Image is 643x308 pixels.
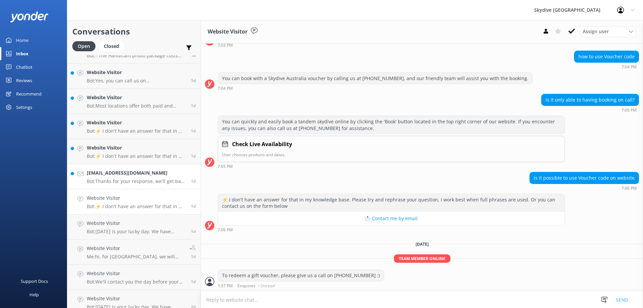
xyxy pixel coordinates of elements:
[67,189,201,214] a: Website VisitorBot:⚡ I don't have an answer for that in my knowledge base. Please try and rephras...
[67,64,201,89] a: Website VisitorBot:Yes, you can call us on [PHONE_NUMBER] to try and book your skydive.1d
[218,194,565,212] div: ⚡ I don't have an answer for that in my knowledge base. Please try and rephrase your question, I ...
[87,254,185,260] p: Me: hi, for [GEOGRAPHIC_DATA], we will only do 15,000ft starting from [DATE]
[218,164,565,169] div: Aug 22 2025 07:05pm (UTC +10:00) Australia/Brisbane
[191,203,196,209] span: Aug 22 2025 07:06pm (UTC +10:00) Australia/Brisbane
[87,194,186,202] h4: Website Visitor
[218,43,233,47] strong: 7:03 PM
[191,279,196,285] span: Aug 22 2025 02:17pm (UTC +10:00) Australia/Brisbane
[412,241,433,247] span: [DATE]
[191,178,196,184] span: Aug 22 2025 07:49pm (UTC +10:00) Australia/Brisbane
[218,284,233,288] strong: 1:57 PM
[218,73,532,84] div: You can book with a Skydive Australia voucher by calling us at [PHONE_NUMBER], and our friendly t...
[67,164,201,189] a: [EMAIL_ADDRESS][DOMAIN_NAME]Bot:Thanks for your response, we'll get back to you as soon as we can...
[218,86,233,90] strong: 7:04 PM
[87,53,186,59] p: Bot: - The Handicam photo package costs $129 per person and includes photos of your entire experi...
[16,101,32,114] div: Settings
[67,139,201,164] a: Website VisitorBot:⚡ I don't have an answer for that in my knowledge base. Please try and rephras...
[218,116,565,134] div: You can quickly and easily book a tandem skydive online by clicking the 'Book' button located in ...
[541,108,639,112] div: Aug 22 2025 07:05pm (UTC +10:00) Australia/Brisbane
[29,288,39,301] div: Help
[579,26,636,37] div: Assign User
[87,144,186,151] h4: Website Visitor
[16,74,32,87] div: Reviews
[72,41,95,51] div: Open
[191,229,196,234] span: Aug 22 2025 06:52pm (UTC +10:00) Australia/Brisbane
[218,227,565,232] div: Aug 22 2025 07:06pm (UTC +10:00) Australia/Brisbane
[218,43,565,47] div: Aug 22 2025 07:03pm (UTC +10:00) Australia/Brisbane
[99,42,128,50] a: Closed
[530,172,639,184] div: is it possible to use Voucher code on website
[72,25,196,38] h2: Conversations
[10,11,49,22] img: yonder-white-logo.png
[191,254,196,259] span: Aug 22 2025 05:50pm (UTC +10:00) Australia/Brisbane
[67,214,201,240] a: Website VisitorBot:[DATE] is your lucky day. We have exclusive offers when you book direct! Visit...
[16,87,42,101] div: Recommend
[16,34,28,47] div: Home
[87,279,186,285] p: Bot: We'll contact you the day before your jump by text message to confirm your booking. If you h...
[87,119,186,126] h4: Website Visitor
[218,228,233,232] strong: 7:06 PM
[218,283,384,288] div: Aug 24 2025 01:57pm (UTC +10:00) Australia/Brisbane
[67,89,201,114] a: Website VisitorBot:Most locations offer both paid and unpaid street parking, but availability can...
[87,178,186,184] p: Bot: Thanks for your response, we'll get back to you as soon as we can during opening hours.
[622,186,637,190] strong: 7:06 PM
[218,86,533,90] div: Aug 22 2025 07:04pm (UTC +10:00) Australia/Brisbane
[191,78,196,83] span: Aug 23 2025 01:11am (UTC +10:00) Australia/Brisbane
[67,240,201,265] a: Website VisitorMe:hi, for [GEOGRAPHIC_DATA], we will only do 15,000ft starting from [DATE]1d
[87,203,186,209] p: Bot: ⚡ I don't have an answer for that in my knowledge base. Please try and rephrase your questio...
[191,128,196,134] span: Aug 22 2025 10:49pm (UTC +10:00) Australia/Brisbane
[222,151,561,158] p: User chooses products and dates.
[87,245,185,252] h4: Website Visitor
[208,27,247,36] h3: Website Visitor
[622,65,637,69] strong: 7:04 PM
[542,94,639,106] div: is it only able to having booking on call?
[87,103,186,109] p: Bot: Most locations offer both paid and unpaid street parking, but availability can vary. It's a ...
[21,274,48,288] div: Support Docs
[87,220,186,227] h4: Website Visitor
[67,265,201,290] a: Website VisitorBot:We'll contact you the day before your jump by text message to confirm your boo...
[99,41,124,51] div: Closed
[87,69,186,76] h4: Website Visitor
[67,114,201,139] a: Website VisitorBot:⚡ I don't have an answer for that in my knowledge base. Please try and rephras...
[191,153,196,159] span: Aug 22 2025 08:08pm (UTC +10:00) Australia/Brisbane
[87,128,186,134] p: Bot: ⚡ I don't have an answer for that in my knowledge base. Please try and rephrase your questio...
[258,284,275,288] span: • Unread
[16,47,28,60] div: Inbox
[574,64,639,69] div: Aug 22 2025 07:04pm (UTC +10:00) Australia/Brisbane
[87,94,186,101] h4: Website Visitor
[87,295,186,302] h4: Website Visitor
[191,53,196,58] span: Aug 23 2025 09:08am (UTC +10:00) Australia/Brisbane
[218,212,565,225] button: 📩 Contact me by email
[583,28,609,35] span: Assign user
[87,229,186,235] p: Bot: [DATE] is your lucky day. We have exclusive offers when you book direct! Visit our specials ...
[574,51,639,62] div: how to use Voucher code
[218,165,233,169] strong: 7:05 PM
[87,78,186,84] p: Bot: Yes, you can call us on [PHONE_NUMBER] to try and book your skydive.
[72,42,99,50] a: Open
[529,186,639,190] div: Aug 22 2025 07:06pm (UTC +10:00) Australia/Brisbane
[87,270,186,277] h4: Website Visitor
[87,169,186,177] h4: [EMAIL_ADDRESS][DOMAIN_NAME]
[16,60,32,74] div: Chatbot
[87,153,186,159] p: Bot: ⚡ I don't have an answer for that in my knowledge base. Please try and rephrase your questio...
[218,270,384,281] div: To redeem a gift voucher, please give us a call on [PHONE_NUMBER] :)
[622,108,637,112] strong: 7:05 PM
[394,254,450,263] span: Team member online
[237,284,256,288] span: Enquiries
[232,140,292,149] h4: Check Live Availability
[191,103,196,109] span: Aug 23 2025 12:38am (UTC +10:00) Australia/Brisbane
